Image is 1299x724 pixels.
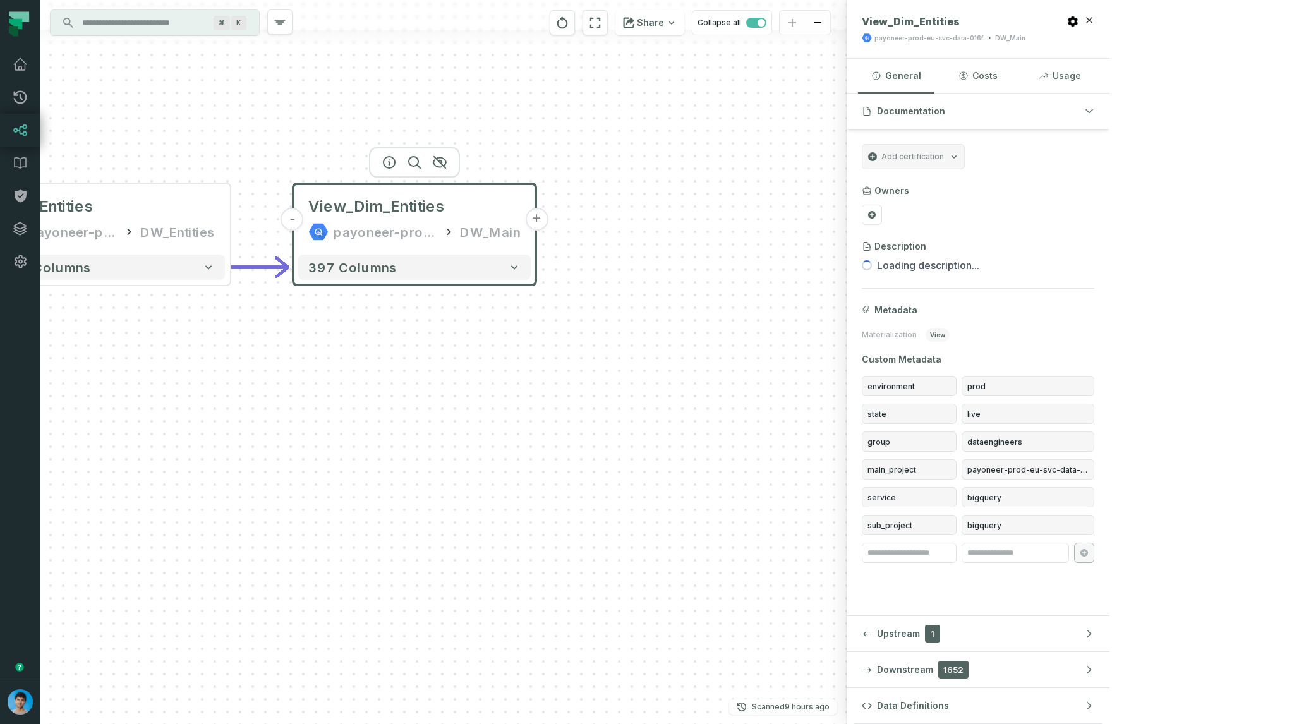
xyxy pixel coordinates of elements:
button: + [525,208,548,231]
span: bigquery [962,515,1094,535]
button: Usage [1022,59,1098,93]
span: dataengineers [962,431,1094,452]
button: Scanned[DATE] 4:04:22 AM [729,699,837,715]
span: 397 columns [308,260,397,275]
span: Data Definitions [877,699,949,712]
button: Collapse all [692,10,772,35]
h3: Owners [874,184,909,197]
span: 1 [925,625,940,643]
span: Materialization [862,330,917,340]
button: Data Definitions [847,688,1109,723]
button: Costs [940,59,1016,93]
span: Loading description... [877,258,979,273]
div: payoneer-prod-eu-svc-data-016f [28,222,118,242]
span: View_Dim_Entities [862,15,960,28]
span: 260 columns [3,260,91,275]
span: Press ⌘ + K to focus the search bar [214,16,230,30]
span: bigquery [962,487,1094,507]
button: - [281,208,304,231]
span: 1652 [938,661,969,679]
span: Add certification [881,152,944,162]
div: payoneer-prod-eu-svc-data-016f [334,222,437,242]
button: General [858,59,934,93]
h3: Description [874,240,926,253]
span: service [862,487,957,507]
span: Metadata [874,304,917,317]
div: Tooltip anchor [14,661,25,673]
button: Downstream1652 [847,652,1109,687]
span: Documentation [877,105,945,118]
span: state [862,404,957,424]
span: sub_project [862,515,957,535]
p: Scanned [752,701,830,713]
span: environment [862,376,957,396]
div: DW_Main [460,222,521,242]
span: prod [962,376,1094,396]
span: live [962,404,1094,424]
span: main_project [862,459,957,480]
span: Upstream [877,627,920,640]
button: zoom out [805,11,830,35]
span: Downstream [877,663,933,676]
button: Documentation [847,94,1109,129]
img: avatar of Omri Ildis [8,689,33,715]
span: group [862,431,957,452]
button: Upstream1 [847,616,1109,651]
relative-time: Oct 5, 2025, 4:04 AM GMT+3 [785,702,830,711]
span: Press ⌘ + K to focus the search bar [231,16,246,30]
div: payoneer-prod-eu-svc-data-016f [874,33,984,43]
div: Dim_Entities [3,196,94,217]
div: DW_Entities [140,222,215,242]
div: DW_Main [995,33,1025,43]
span: payoneer-prod-eu-svc-data-016f [962,459,1094,480]
button: Add certification [862,144,965,169]
span: view [926,328,950,342]
span: Custom Metadata [862,353,1094,366]
button: Share [615,10,684,35]
span: View_Dim_Entities [308,196,445,217]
